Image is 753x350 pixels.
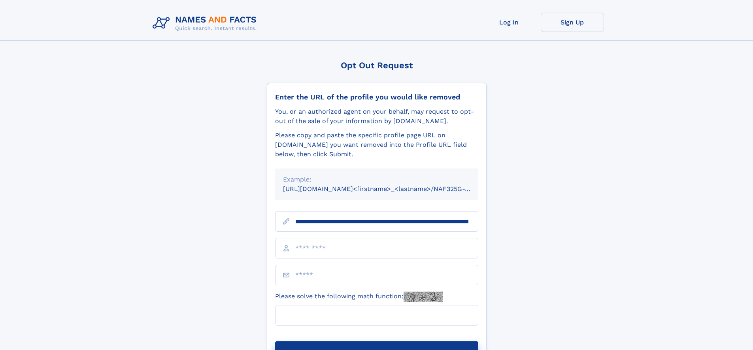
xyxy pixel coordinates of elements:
[477,13,541,32] a: Log In
[267,60,487,70] div: Opt Out Request
[283,185,493,193] small: [URL][DOMAIN_NAME]<firstname>_<lastname>/NAF325G-xxxxxxxx
[275,131,478,159] div: Please copy and paste the specific profile page URL on [DOMAIN_NAME] you want removed into the Pr...
[283,175,470,184] div: Example:
[149,13,263,34] img: Logo Names and Facts
[275,107,478,126] div: You, or an authorized agent on your behalf, may request to opt-out of the sale of your informatio...
[541,13,604,32] a: Sign Up
[275,292,443,302] label: Please solve the following math function:
[275,93,478,101] div: Enter the URL of the profile you would like removed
